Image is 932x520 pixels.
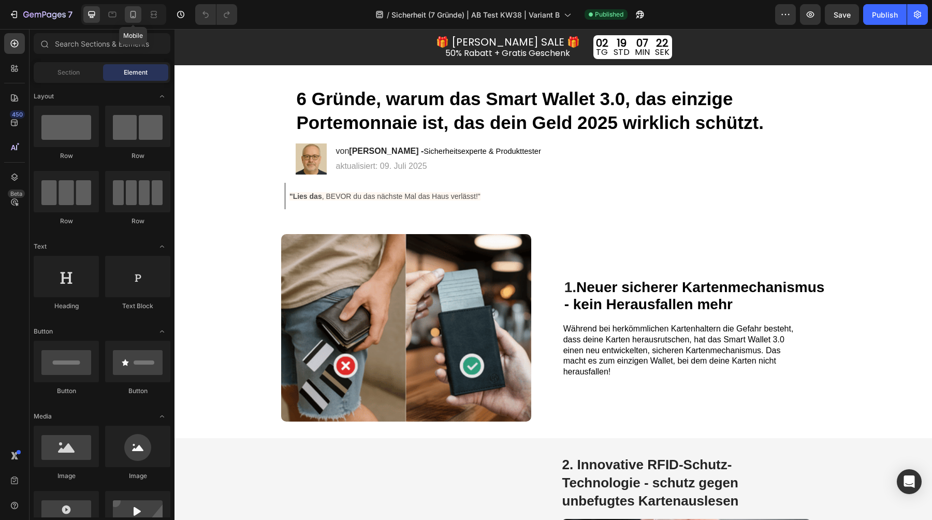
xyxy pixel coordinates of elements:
[34,471,99,481] div: Image
[34,151,99,161] div: Row
[10,110,25,119] div: 450
[34,92,54,101] span: Layout
[825,4,859,25] button: Save
[174,118,249,126] strong: [PERSON_NAME] -
[834,10,851,19] span: Save
[863,4,907,25] button: Publish
[105,216,170,226] div: Row
[595,10,623,19] span: Published
[249,118,366,126] span: Sicherheitsexperte & Produkttester
[105,386,170,396] div: Button
[162,132,367,143] p: aktualisiert: 09. Juli 2025
[34,216,99,226] div: Row
[105,151,170,161] div: Row
[115,163,306,171] span: , BEVOR du das nächste Mal das Haus verlässt!"
[389,295,619,347] span: Während bei herkömmlichen Kartenhaltern die Gefahr besteht, dass deine Karten herausrutschen, hat...
[4,4,77,25] button: 7
[389,249,651,285] h2: 1.
[387,9,389,20] span: /
[174,29,932,520] iframe: Design area
[872,9,898,20] div: Publish
[154,238,170,255] span: Toggle open
[34,386,99,396] div: Button
[34,301,99,311] div: Heading
[68,8,72,21] p: 7
[105,471,170,481] div: Image
[897,469,922,494] div: Open Intercom Messenger
[154,408,170,425] span: Toggle open
[115,163,148,171] strong: "Lies das
[34,242,47,251] span: Text
[391,9,560,20] span: Sicherheit (7 Gründe) | AB Test KW38 | Variant B
[388,428,564,479] span: 2. Innovative RFID-Schutz-Technologie - schutz gegen unbefugtes Kartenauslesen
[154,323,170,340] span: Toggle open
[107,205,357,393] img: gempages_516569286068667560-88649dad-397c-42a3-a09f-4e2e1ffcf5da.png
[390,267,558,283] strong: - kein Herausfallen mehr
[124,68,148,77] span: Element
[105,301,170,311] div: Text Block
[34,33,170,54] input: Search Sections & Elements
[8,190,25,198] div: Beta
[195,4,237,25] div: Undo/Redo
[402,250,650,266] strong: Neuer sicherer Kartenmechanismus
[34,327,53,336] span: Button
[154,88,170,105] span: Toggle open
[34,412,52,421] span: Media
[57,68,80,77] span: Section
